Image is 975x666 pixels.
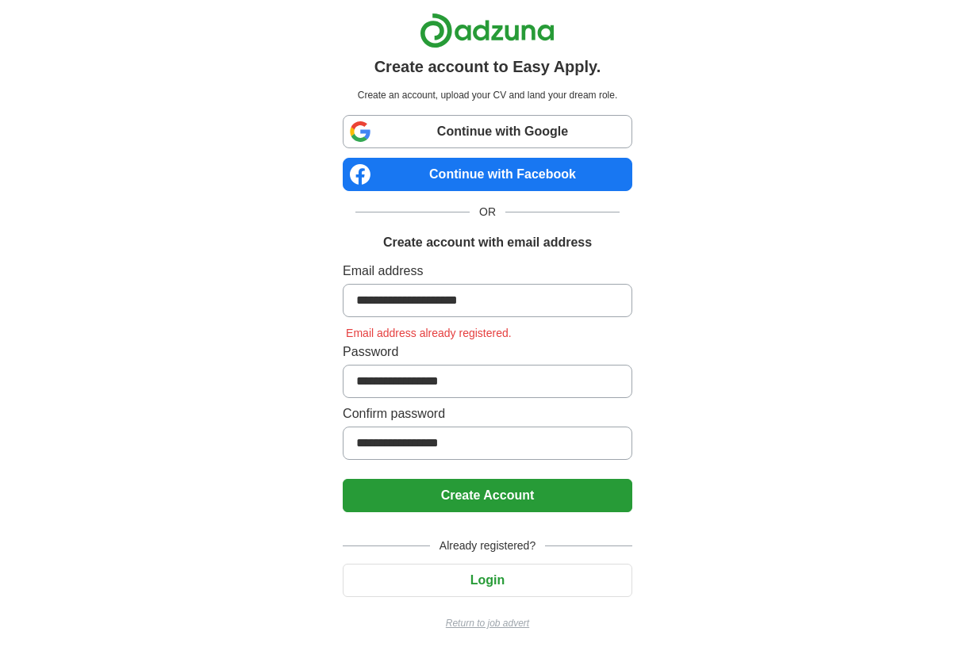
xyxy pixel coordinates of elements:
a: Login [343,573,632,587]
a: Continue with Facebook [343,158,632,191]
label: Email address [343,262,632,281]
span: Already registered? [430,538,545,554]
span: OR [470,204,505,220]
button: Create Account [343,479,632,512]
img: Adzuna logo [420,13,555,48]
a: Continue with Google [343,115,632,148]
span: Email address already registered. [343,327,515,339]
h1: Create account with email address [383,233,592,252]
label: Password [343,343,632,362]
button: Login [343,564,632,597]
label: Confirm password [343,404,632,423]
a: Return to job advert [343,616,632,630]
p: Create an account, upload your CV and land your dream role. [346,88,629,102]
h1: Create account to Easy Apply. [374,55,601,78]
